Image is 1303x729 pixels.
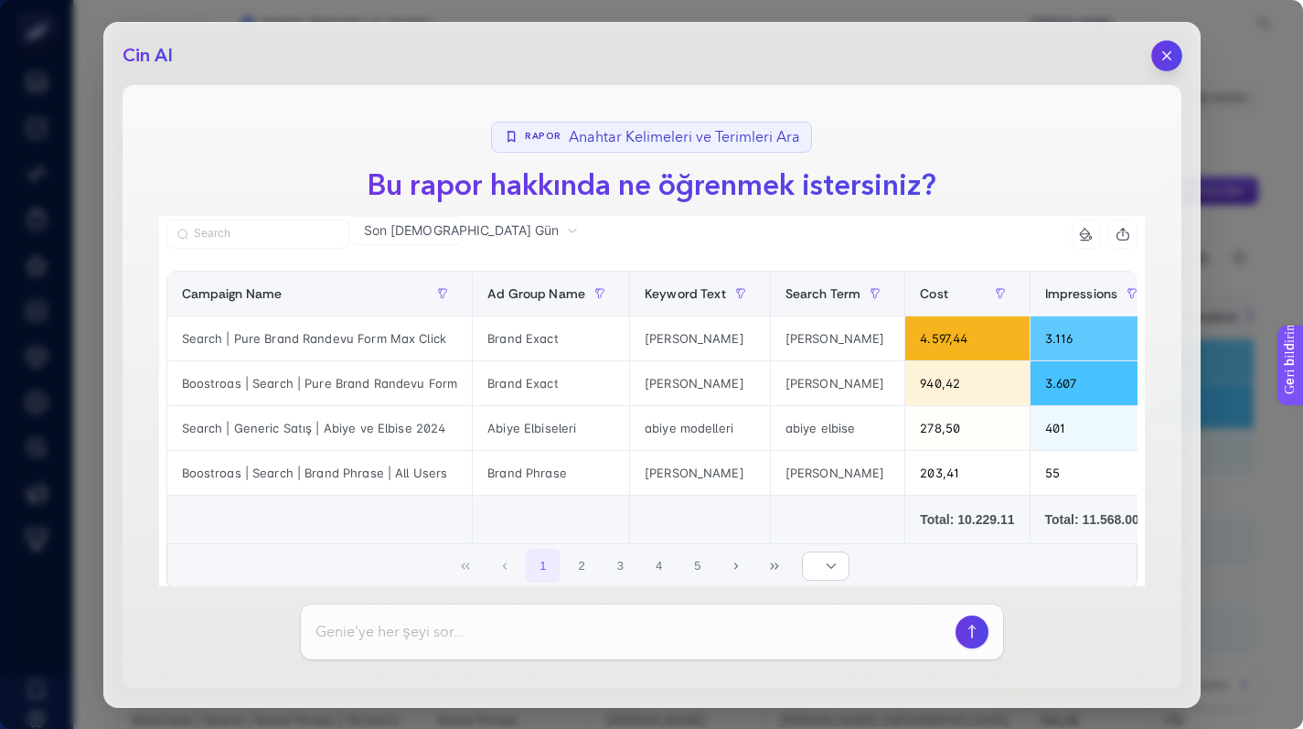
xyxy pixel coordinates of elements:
div: Brand Exact [473,316,629,360]
div: Boostroas | Search | Brand Phrase | All Users [167,451,473,495]
span: Search Term [785,286,861,301]
button: 1 [526,549,561,584]
div: 3.607 [1031,361,1162,405]
div: Search | Generic Satış | Abiye ve Elbise 2024 [167,406,473,450]
span: Campaign Name [182,286,283,301]
div: 4.597,44 [905,316,1029,360]
span: Ad Group Name [487,286,585,301]
span: Anahtar Kelimeleri ve Terimleri Ara [569,126,800,148]
div: [PERSON_NAME] [771,361,905,405]
div: Brand Phrase [473,451,629,495]
input: Genie'ye her şeyi sor... [315,621,948,643]
div: Son 7 Gün [159,245,1145,622]
button: Last Page [758,549,793,584]
font: Anahtar Kelimeleri ve Terimleri Ara [569,130,800,145]
div: Boostroas | Search | Pure Brand Randevu Form [167,361,473,405]
div: 278,50 [905,406,1029,450]
input: Search [194,227,338,241]
button: 2 [564,549,599,584]
div: Abiye Elbiseleri [473,406,629,450]
button: Next Page [719,549,753,584]
span: Impressions [1045,286,1118,301]
div: abiye elbise [771,406,905,450]
div: [PERSON_NAME] [771,316,905,360]
div: Total: 10.229.11 [920,510,1014,529]
span: Cost [920,286,948,301]
font: Bu rapor hakkında ne öğrenmek istersiniz? [368,166,936,206]
div: [PERSON_NAME] [630,316,770,360]
div: 940,42 [905,361,1029,405]
font: Rapor [525,130,561,143]
div: 203,41 [905,451,1029,495]
font: Geri bildirim [11,5,84,19]
button: 3 [603,549,638,584]
div: Search | Pure Brand Randevu Form Max Click [167,316,473,360]
div: Brand Exact [473,361,629,405]
div: 3.116 [1031,316,1162,360]
div: Total: 11.568.00 [1045,510,1148,529]
button: 5 [680,549,715,584]
button: 4 [642,549,677,584]
div: [PERSON_NAME] [630,451,770,495]
div: 401 [1031,406,1162,450]
div: abiye modelleri [630,406,770,450]
span: Keyword Text [645,286,726,301]
div: [PERSON_NAME] [630,361,770,405]
font: Son [DEMOGRAPHIC_DATA] Gün [364,222,560,238]
div: [PERSON_NAME] [771,451,905,495]
div: 55 [1031,451,1162,495]
font: Cin AI [123,43,173,68]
